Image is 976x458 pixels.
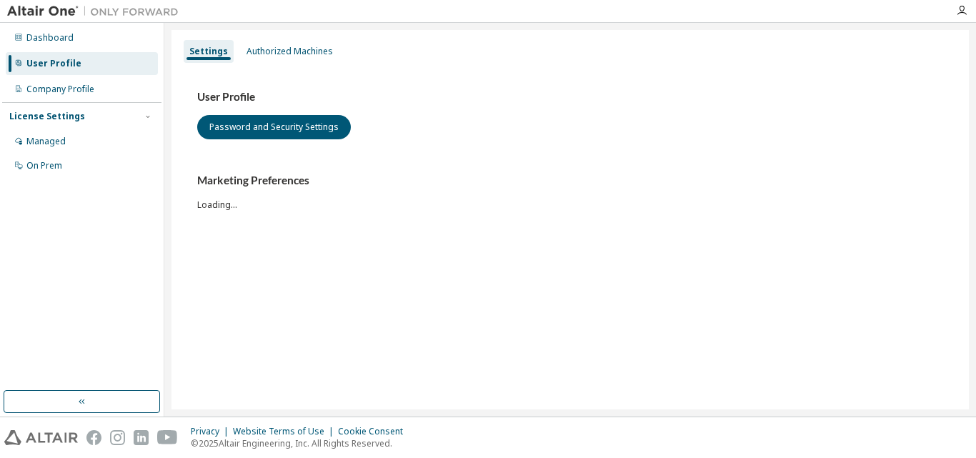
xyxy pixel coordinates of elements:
div: Settings [189,46,228,57]
div: User Profile [26,58,81,69]
h3: User Profile [197,90,943,104]
img: Altair One [7,4,186,19]
div: Authorized Machines [247,46,333,57]
img: altair_logo.svg [4,430,78,445]
div: Managed [26,136,66,147]
div: Dashboard [26,32,74,44]
div: Privacy [191,426,233,437]
img: linkedin.svg [134,430,149,445]
div: Cookie Consent [338,426,412,437]
button: Password and Security Settings [197,115,351,139]
img: instagram.svg [110,430,125,445]
div: Company Profile [26,84,94,95]
div: Loading... [197,174,943,210]
div: Website Terms of Use [233,426,338,437]
h3: Marketing Preferences [197,174,943,188]
p: © 2025 Altair Engineering, Inc. All Rights Reserved. [191,437,412,449]
img: youtube.svg [157,430,178,445]
img: facebook.svg [86,430,101,445]
div: License Settings [9,111,85,122]
div: On Prem [26,160,62,171]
